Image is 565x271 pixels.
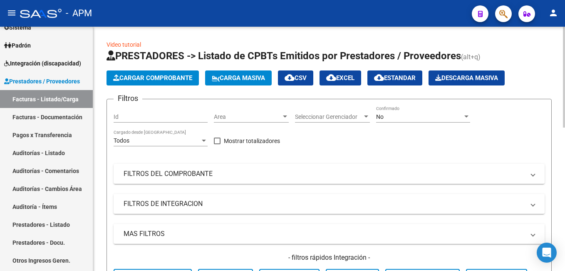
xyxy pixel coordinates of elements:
span: Integración (discapacidad) [4,59,81,68]
app-download-masive: Descarga masiva de comprobantes (adjuntos) [429,70,505,85]
span: (alt+q) [461,53,481,61]
button: Estandar [367,70,422,85]
span: Padrón [4,41,31,50]
span: Descarga Masiva [435,74,498,82]
span: - APM [66,4,92,23]
mat-icon: cloud_download [326,73,336,83]
span: Todos [114,137,129,144]
button: EXCEL [320,70,361,85]
button: CSV [278,70,313,85]
mat-icon: cloud_download [374,73,384,83]
span: No [376,113,384,120]
h4: - filtros rápidos Integración - [114,253,545,262]
span: Sistema [4,23,31,32]
span: Mostrar totalizadores [224,136,280,146]
span: PRESTADORES -> Listado de CPBTs Emitidos por Prestadores / Proveedores [107,50,461,62]
button: Carga Masiva [205,70,272,85]
button: Cargar Comprobante [107,70,199,85]
span: Carga Masiva [212,74,265,82]
mat-panel-title: FILTROS DEL COMPROBANTE [124,169,525,178]
mat-panel-title: MAS FILTROS [124,229,525,238]
a: Video tutorial [107,41,141,48]
span: Estandar [374,74,416,82]
mat-expansion-panel-header: MAS FILTROS [114,224,545,244]
mat-expansion-panel-header: FILTROS DEL COMPROBANTE [114,164,545,184]
button: Descarga Masiva [429,70,505,85]
span: Area [214,113,281,120]
span: EXCEL [326,74,354,82]
mat-icon: person [548,8,558,18]
mat-icon: cloud_download [285,73,295,83]
span: Seleccionar Gerenciador [295,113,362,120]
mat-expansion-panel-header: FILTROS DE INTEGRACION [114,194,545,214]
h3: Filtros [114,93,142,104]
span: Prestadores / Proveedores [4,77,80,86]
mat-icon: menu [7,8,17,18]
span: CSV [285,74,307,82]
mat-panel-title: FILTROS DE INTEGRACION [124,199,525,208]
div: Open Intercom Messenger [537,243,557,263]
span: Cargar Comprobante [113,74,192,82]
